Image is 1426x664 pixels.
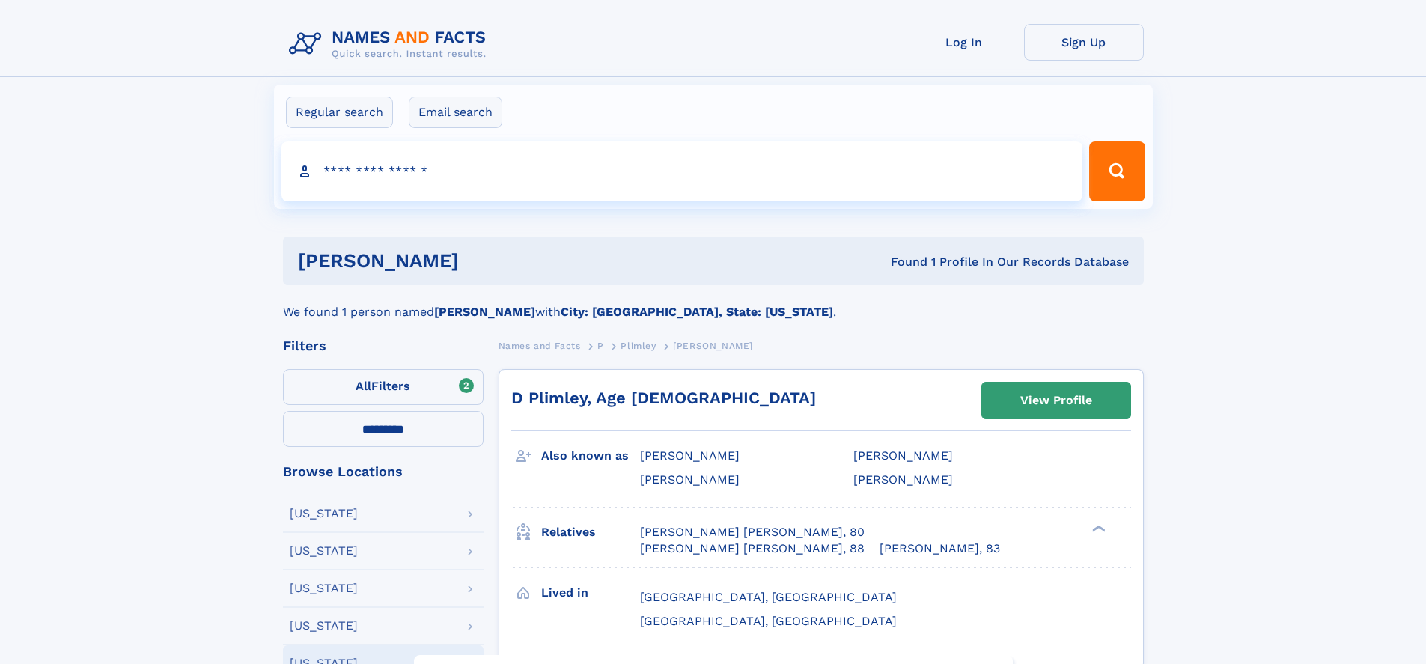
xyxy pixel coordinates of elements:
span: [GEOGRAPHIC_DATA], [GEOGRAPHIC_DATA] [640,614,897,628]
div: [US_STATE] [290,620,358,632]
h3: Also known as [541,443,640,469]
a: [PERSON_NAME] [PERSON_NAME], 88 [640,540,865,557]
div: Browse Locations [283,465,484,478]
div: View Profile [1020,383,1092,418]
input: search input [281,141,1083,201]
span: [PERSON_NAME] [853,448,953,463]
span: P [597,341,604,351]
b: [PERSON_NAME] [434,305,535,319]
a: [PERSON_NAME], 83 [880,540,1000,557]
h1: [PERSON_NAME] [298,252,675,270]
div: Filters [283,339,484,353]
label: Filters [283,369,484,405]
div: [US_STATE] [290,582,358,594]
div: [US_STATE] [290,545,358,557]
label: Email search [409,97,502,128]
div: Found 1 Profile In Our Records Database [674,254,1129,270]
a: P [597,336,604,355]
div: [US_STATE] [290,508,358,520]
h3: Lived in [541,580,640,606]
div: We found 1 person named with . [283,285,1144,321]
a: [PERSON_NAME] [PERSON_NAME], 80 [640,524,865,540]
span: All [356,379,371,393]
a: View Profile [982,383,1130,418]
a: Log In [904,24,1024,61]
a: D Plimley, Age [DEMOGRAPHIC_DATA] [511,389,816,407]
span: [GEOGRAPHIC_DATA], [GEOGRAPHIC_DATA] [640,590,897,604]
label: Regular search [286,97,393,128]
span: [PERSON_NAME] [640,472,740,487]
div: ❯ [1088,523,1106,533]
b: City: [GEOGRAPHIC_DATA], State: [US_STATE] [561,305,833,319]
a: Sign Up [1024,24,1144,61]
button: Search Button [1089,141,1145,201]
span: [PERSON_NAME] [853,472,953,487]
a: Plimley [621,336,656,355]
span: [PERSON_NAME] [640,448,740,463]
span: [PERSON_NAME] [673,341,753,351]
h3: Relatives [541,520,640,545]
img: Logo Names and Facts [283,24,499,64]
a: Names and Facts [499,336,581,355]
span: Plimley [621,341,656,351]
